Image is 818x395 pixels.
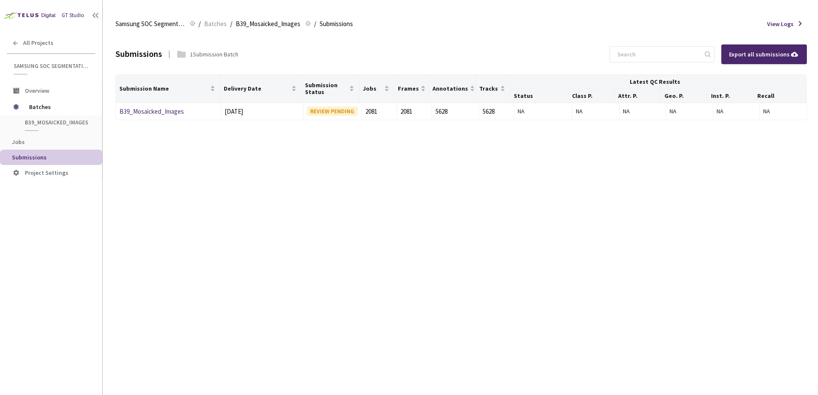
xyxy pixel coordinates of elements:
[576,106,615,116] div: NA
[670,106,709,116] div: NA
[14,62,90,70] span: Samsung SOC Segmentation 2024
[23,39,53,47] span: All Projects
[314,19,316,29] li: /
[763,106,803,116] div: NA
[204,19,227,29] span: Batches
[220,75,302,103] th: Delivery Date
[25,169,68,177] span: Project Settings
[236,19,300,29] span: B39_Mosaicked_Images
[436,106,475,117] div: 5628
[305,82,348,95] span: Submission Status
[365,106,393,117] div: 2081
[116,19,185,29] span: Samsung SOC Segmentation 2024
[12,138,25,146] span: Jobs
[476,75,510,103] th: Tracks
[116,75,220,103] th: Submission Name
[429,75,475,103] th: Annotations
[320,19,353,29] span: Submissions
[307,106,358,116] div: REVIEW PENDING
[569,89,615,103] th: Class P.
[754,89,800,103] th: Recall
[510,75,800,89] th: Latest QC Results
[623,106,662,116] div: NA
[29,98,88,115] span: Batches
[230,19,232,29] li: /
[25,119,88,126] span: B39_Mosaicked_Images
[119,107,184,115] a: B39_Mosaicked_Images
[479,85,498,92] span: Tracks
[363,85,382,92] span: Jobs
[202,19,228,28] a: Batches
[12,153,47,161] span: Submissions
[729,50,799,59] div: Export all submissions
[518,106,569,116] div: NA
[483,106,510,117] div: 5628
[62,12,84,20] div: GT Studio
[615,89,661,103] th: Attr. P.
[510,89,569,103] th: Status
[767,20,794,28] span: View Logs
[661,89,707,103] th: Geo. P.
[400,106,428,117] div: 2081
[224,85,290,92] span: Delivery Date
[25,87,49,94] span: Overview
[119,85,208,92] span: Submission Name
[394,75,429,103] th: Frames
[717,106,756,116] div: NA
[116,48,162,60] div: Submissions
[302,75,360,103] th: Submission Status
[359,75,394,103] th: Jobs
[190,50,238,59] div: 1 Submission Batch
[199,19,201,29] li: /
[225,106,299,117] div: [DATE]
[708,89,754,103] th: Inst. P.
[398,85,419,92] span: Frames
[612,47,703,62] input: Search
[433,85,468,92] span: Annotations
